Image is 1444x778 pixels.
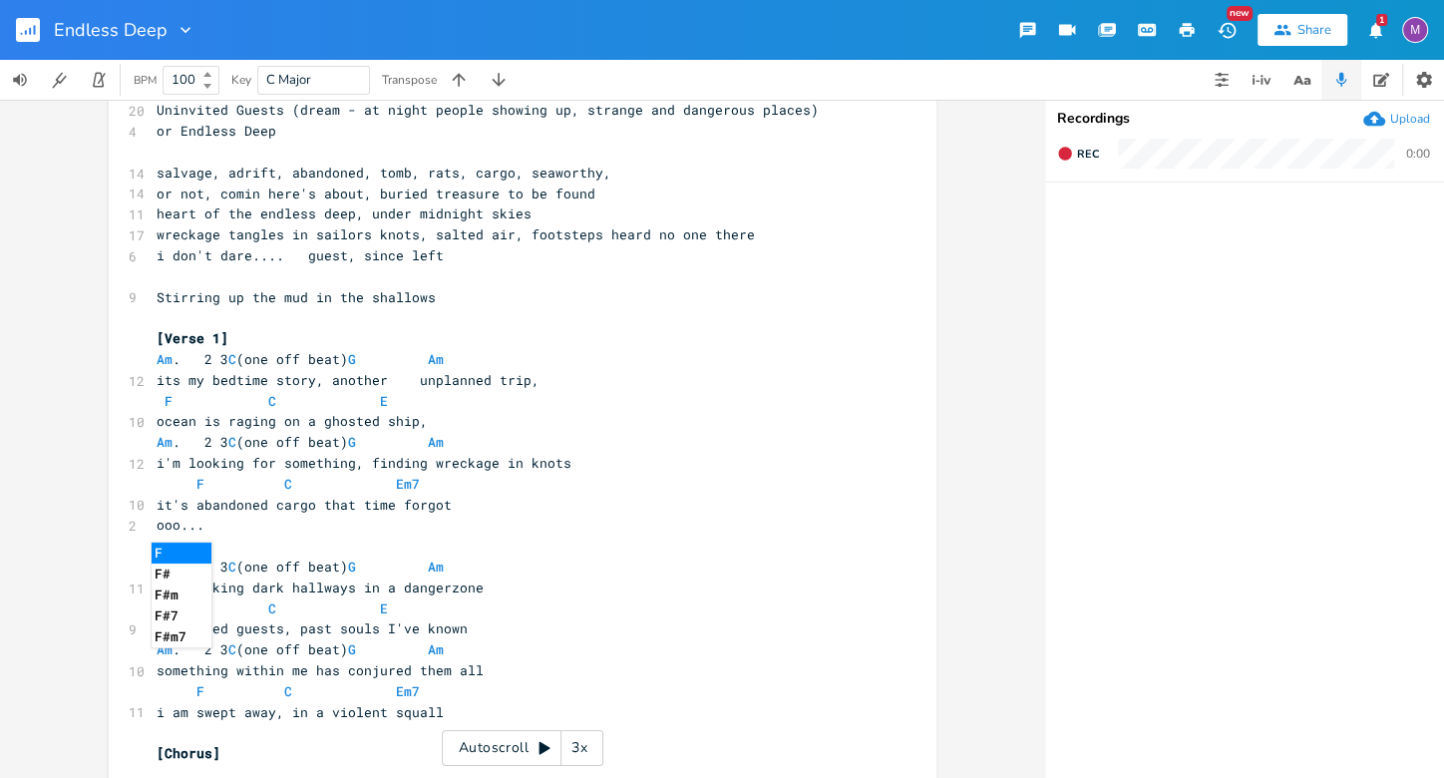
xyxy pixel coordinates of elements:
span: C [228,433,236,451]
span: . 2 3 (one off beat) [157,350,452,368]
span: F [196,475,204,493]
div: BPM [134,75,157,86]
span: Am [428,433,444,451]
span: Uninvited Guests (dream - at night people showing up, strange and dangerous places) [157,101,819,119]
span: [Chorus] [157,744,220,762]
li: F [152,543,211,564]
button: Share [1258,14,1347,46]
span: G [348,433,356,451]
span: i'm looking for something, finding wreckage in knots [157,454,571,472]
span: or not, comin here's about, buried treasure to be found [157,185,595,202]
span: i'm walking dark hallways in a dangerzone [157,579,484,596]
span: Stirring up the mud in the shallows [157,288,436,306]
span: ocean is raging on a ghosted ship, [157,412,428,430]
span: F [165,392,173,410]
div: Upload [1390,111,1430,127]
span: Endless Deep [54,21,168,39]
span: E [380,599,388,617]
div: melindameshad [1402,17,1428,43]
span: Am [428,350,444,368]
li: F#m [152,584,211,605]
div: Key [231,74,251,86]
span: i am swept away, in a violent squall [157,703,444,721]
span: or Endless Deep [157,122,276,140]
div: 3x [561,730,597,766]
span: something within me has conjured them all [157,661,484,679]
span: Em7 [396,475,420,493]
span: C [268,599,276,617]
span: its my bedtime story, another unplanned trip, [157,371,540,389]
button: New [1207,12,1247,48]
span: Am [428,558,444,576]
div: Autoscroll [442,730,603,766]
span: Rec [1077,147,1099,162]
span: C [228,350,236,368]
span: ooo... [157,516,204,534]
button: M [1402,7,1428,53]
li: F# [152,564,211,584]
span: G [348,350,356,368]
span: wreckage tangles in sailors knots, salted air, footsteps heard no one there [157,225,755,243]
div: New [1227,6,1253,21]
span: Am [157,640,173,658]
span: C [228,558,236,576]
span: Am [157,433,173,451]
span: uninvited guests, past souls I've known [157,619,468,637]
span: C Major [266,71,311,89]
div: 0:00 [1406,148,1430,160]
span: . 2 3 (one off beat) [157,640,452,658]
div: Share [1297,21,1331,39]
span: it's abandoned cargo that time forgot [157,496,452,514]
li: F#7 [152,605,211,626]
div: Recordings [1057,112,1432,126]
button: 1 [1355,12,1395,48]
button: Upload [1363,108,1430,130]
span: salvage, adrift, abandoned, tomb, rats, cargo, seaworthy, [157,164,611,182]
span: G [348,640,356,658]
span: heart of the endless deep, under midnight skies [157,204,532,222]
span: E [380,392,388,410]
span: i don't dare.... guest, since left [157,246,444,264]
span: [Verse 1] [157,329,228,347]
span: . 2 3 (one off beat) [157,433,452,451]
span: Em7 [396,682,420,700]
div: Transpose [382,74,437,86]
li: F#m7 [152,626,211,647]
button: Rec [1049,138,1107,170]
span: C [284,475,292,493]
span: G [348,558,356,576]
span: C [284,682,292,700]
span: Am [157,350,173,368]
span: Am [428,640,444,658]
div: 1 [1376,14,1387,26]
span: C [228,640,236,658]
span: C [268,392,276,410]
span: . 2 3 (one off beat) [157,558,452,576]
span: F [196,682,204,700]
